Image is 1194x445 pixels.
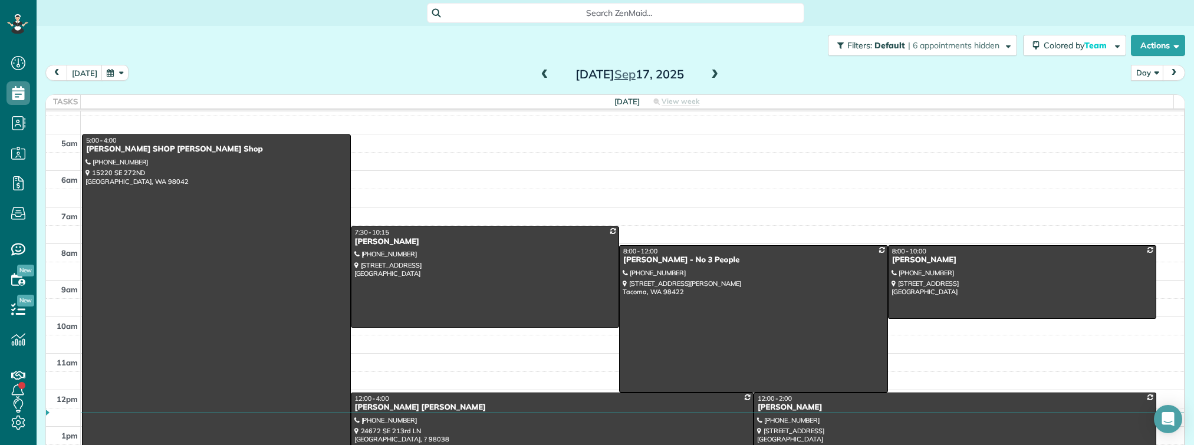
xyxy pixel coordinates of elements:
div: [PERSON_NAME] [892,255,1153,265]
button: prev [45,65,68,81]
span: 6am [61,175,78,184]
span: [DATE] [614,97,640,106]
span: 8am [61,248,78,258]
span: 8:00 - 10:00 [892,247,926,255]
button: Filters: Default | 6 appointments hidden [828,35,1017,56]
span: New [17,295,34,306]
span: Default [874,40,906,51]
span: 12:00 - 4:00 [355,394,389,403]
div: Open Intercom Messenger [1154,405,1182,433]
th: Tasks [46,95,81,108]
button: Colored byTeam [1023,35,1126,56]
span: Filters: [847,40,872,51]
span: Colored by [1044,40,1111,51]
button: Actions [1131,35,1185,56]
h2: [DATE] 17, 2025 [556,68,703,81]
span: | 6 appointments hidden [908,40,999,51]
span: View week [662,97,699,106]
div: [PERSON_NAME] [PERSON_NAME] [354,403,750,413]
span: 1pm [61,431,78,440]
span: 5:00 - 4:00 [86,136,117,144]
span: 7am [61,212,78,221]
span: 12:00 - 2:00 [758,394,792,403]
span: Team [1084,40,1109,51]
button: [DATE] [67,65,103,81]
a: Filters: Default | 6 appointments hidden [822,35,1017,56]
span: 10am [57,321,78,331]
div: [PERSON_NAME] SHOP [PERSON_NAME] Shop [85,144,347,154]
span: 9am [61,285,78,294]
span: 11am [57,358,78,367]
button: next [1163,65,1185,81]
span: 5am [61,139,78,148]
span: Sep [614,67,636,81]
div: [PERSON_NAME] [354,237,616,247]
button: Day [1131,65,1164,81]
span: New [17,265,34,276]
div: [PERSON_NAME] - No 3 People [623,255,884,265]
span: 8:00 - 12:00 [623,247,657,255]
span: 7:30 - 10:15 [355,228,389,236]
div: [PERSON_NAME] [757,403,1153,413]
span: 12pm [57,394,78,404]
